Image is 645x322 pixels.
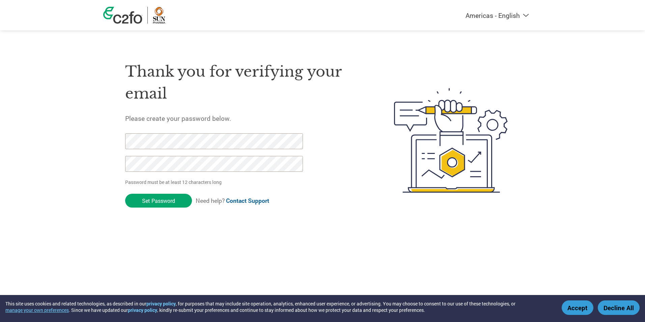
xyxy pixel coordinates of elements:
[153,7,165,24] img: Sun Pharma
[125,194,192,208] input: Set Password
[382,51,520,230] img: create-password
[5,307,69,313] button: manage your own preferences
[598,300,640,315] button: Decline All
[125,61,362,104] h1: Thank you for verifying your email
[128,307,157,313] a: privacy policy
[226,197,269,205] a: Contact Support
[125,179,305,186] p: Password must be at least 12 characters long
[196,197,269,205] span: Need help?
[146,300,176,307] a: privacy policy
[103,7,142,24] img: c2fo logo
[125,114,362,123] h5: Please create your password below.
[562,300,593,315] button: Accept
[5,300,552,313] div: This site uses cookies and related technologies, as described in our , for purposes that may incl...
